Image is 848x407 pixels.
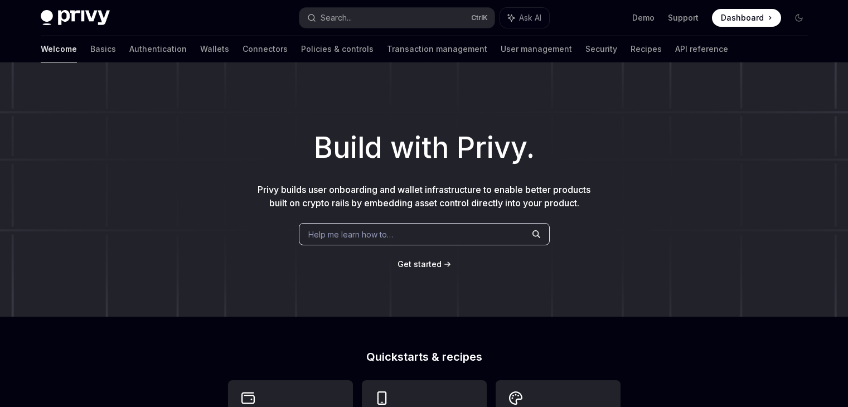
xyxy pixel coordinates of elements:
[668,12,699,23] a: Support
[41,10,110,26] img: dark logo
[398,259,442,269] span: Get started
[631,36,662,62] a: Recipes
[721,12,764,23] span: Dashboard
[301,36,374,62] a: Policies & controls
[228,351,621,362] h2: Quickstarts & recipes
[398,259,442,270] a: Get started
[790,9,808,27] button: Toggle dark mode
[258,184,590,209] span: Privy builds user onboarding and wallet infrastructure to enable better products built on crypto ...
[471,13,488,22] span: Ctrl K
[243,36,288,62] a: Connectors
[519,12,541,23] span: Ask AI
[41,36,77,62] a: Welcome
[200,36,229,62] a: Wallets
[308,229,393,240] span: Help me learn how to…
[90,36,116,62] a: Basics
[299,8,495,28] button: Search...CtrlK
[675,36,728,62] a: API reference
[18,126,830,169] h1: Build with Privy.
[500,8,549,28] button: Ask AI
[632,12,655,23] a: Demo
[387,36,487,62] a: Transaction management
[585,36,617,62] a: Security
[129,36,187,62] a: Authentication
[501,36,572,62] a: User management
[712,9,781,27] a: Dashboard
[321,11,352,25] div: Search...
